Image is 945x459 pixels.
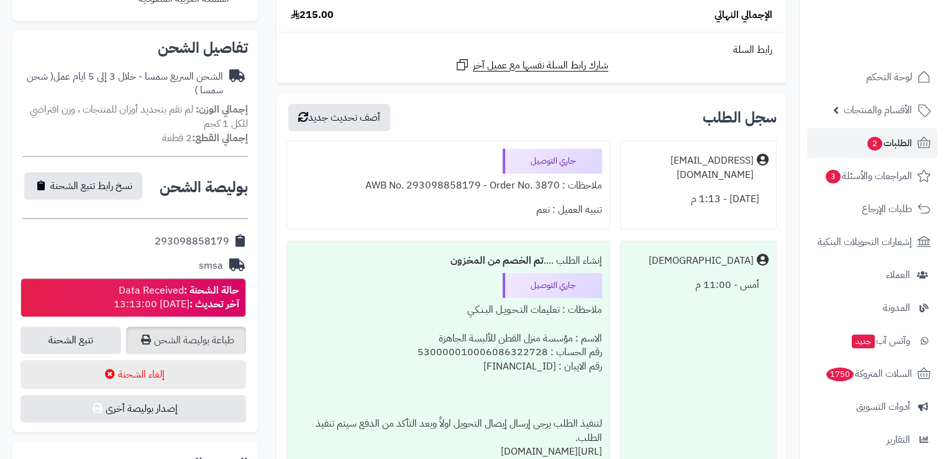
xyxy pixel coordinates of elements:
button: إصدار بوليصة أخرى [21,395,246,422]
img: logo-2.png [861,35,933,61]
span: لم تقم بتحديد أوزان للمنتجات ، وزن افتراضي للكل 1 كجم [30,102,248,131]
span: أدوات التسويق [856,398,910,415]
div: 293098858179 [155,234,229,249]
span: جديد [852,335,875,348]
div: جاري التوصيل [503,273,602,298]
span: التقارير [887,431,910,448]
span: لوحة التحكم [866,68,912,86]
strong: إجمالي القطع: [192,131,248,146]
span: الأقسام والمنتجات [844,101,912,119]
a: المدونة [807,293,938,323]
span: وآتس آب [851,332,910,350]
span: ( شحن سمسا ) [27,69,223,98]
span: السلات المتروكة [825,365,912,382]
h2: بوليصة الشحن [160,180,248,195]
div: جاري التوصيل [503,149,602,174]
a: تتبع الشحنة [21,327,121,354]
div: الشحن السريع سمسا - خلال 3 إلى 5 ايام عمل [22,70,223,98]
strong: إجمالي الوزن: [196,102,248,117]
a: طباعة بوليصة الشحن [126,327,246,354]
button: نسخ رابط تتبع الشحنة [24,172,142,200]
strong: حالة الشحنة : [184,283,239,298]
span: 3 [826,170,841,183]
span: نسخ رابط تتبع الشحنة [50,178,132,193]
span: طلبات الإرجاع [862,200,912,218]
span: إشعارات التحويلات البنكية [818,233,912,251]
div: إنشاء الطلب .... [294,249,602,273]
div: تنبيه العميل : نعم [294,198,602,222]
button: أضف تحديث جديد [288,104,390,131]
div: ملاحظات : AWB No. 293098858179 - Order No. 3870 [294,174,602,198]
span: المراجعات والأسئلة [824,167,912,185]
a: الطلبات2 [807,128,938,158]
a: أدوات التسويق [807,392,938,422]
div: [DATE] - 1:13 م [628,187,769,211]
span: شارك رابط السلة نفسها مع عميل آخر [473,58,608,73]
span: المدونة [883,299,910,317]
a: التقارير [807,425,938,455]
a: المراجعات والأسئلة3 [807,161,938,191]
a: السلات المتروكة1750 [807,359,938,389]
span: العملاء [886,266,910,284]
a: لوحة التحكم [807,62,938,92]
small: 2 قطعة [162,131,248,146]
a: شارك رابط السلة نفسها مع عميل آخر [455,57,608,73]
div: رابط السلة [281,43,782,57]
span: 215.00 [291,8,334,22]
div: smsa [199,259,223,273]
strong: آخر تحديث : [189,297,239,312]
div: [EMAIL_ADDRESS][DOMAIN_NAME] [628,154,754,182]
a: العملاء [807,260,938,290]
a: طلبات الإرجاع [807,194,938,224]
div: أمس - 11:00 م [628,273,769,297]
a: إشعارات التحويلات البنكية [807,227,938,257]
a: وآتس آبجديد [807,326,938,356]
span: 1750 [826,368,854,381]
div: Data Received [DATE] 13:13:00 [114,284,239,312]
b: تم الخصم من المخزون [450,253,544,268]
span: 2 [867,137,882,151]
button: إلغاء الشحنة [21,360,246,389]
span: الطلبات [866,134,912,152]
span: الإجمالي النهائي [714,8,772,22]
h2: تفاصيل الشحن [22,40,248,55]
div: [DEMOGRAPHIC_DATA] [649,254,754,268]
h3: سجل الطلب [703,110,777,125]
